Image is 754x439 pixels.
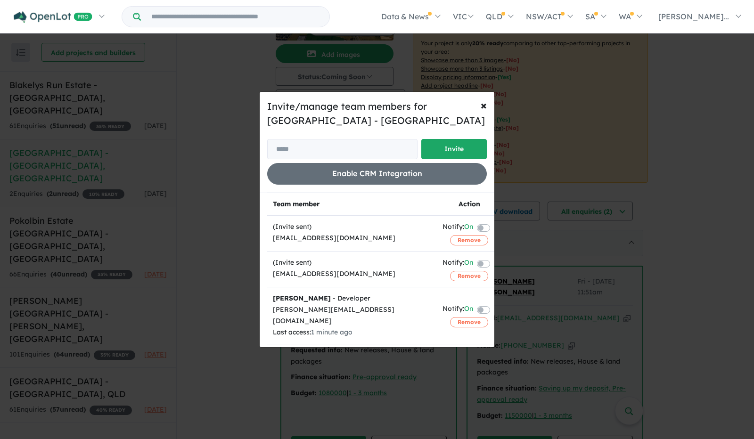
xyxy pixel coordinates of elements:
[311,328,352,336] span: 1 minute ago
[658,12,729,21] span: [PERSON_NAME]...
[421,139,487,159] button: Invite
[464,303,473,316] span: On
[267,163,487,184] button: Enable CRM Integration
[450,317,488,327] button: Remove
[450,235,488,245] button: Remove
[273,327,431,338] div: Last access:
[273,221,431,233] div: (Invite sent)
[464,257,473,270] span: On
[450,271,488,281] button: Remove
[273,268,431,280] div: [EMAIL_ADDRESS][DOMAIN_NAME]
[14,11,92,23] img: Openlot PRO Logo White
[464,221,473,234] span: On
[443,303,473,316] div: Notify:
[267,99,487,128] h5: Invite/manage team members for [GEOGRAPHIC_DATA] - [GEOGRAPHIC_DATA]
[481,98,487,112] span: ×
[443,257,473,270] div: Notify:
[273,257,431,268] div: (Invite sent)
[267,193,437,216] th: Team member
[273,304,431,327] div: [PERSON_NAME][EMAIL_ADDRESS][DOMAIN_NAME]
[273,293,431,304] div: - Developer
[437,193,501,216] th: Action
[273,233,431,244] div: [EMAIL_ADDRESS][DOMAIN_NAME]
[273,294,331,302] strong: [PERSON_NAME]
[143,7,328,27] input: Try estate name, suburb, builder or developer
[443,221,473,234] div: Notify:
